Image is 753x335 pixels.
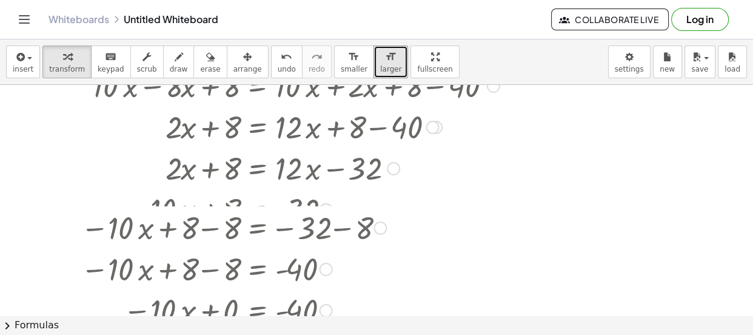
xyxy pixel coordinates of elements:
span: undo [278,65,296,73]
button: keyboardkeypad [91,46,131,78]
span: new [660,65,675,73]
span: smaller [341,65,367,73]
a: Whiteboards [49,13,109,25]
button: Log in [671,8,729,31]
button: insert [6,46,40,78]
button: scrub [130,46,164,78]
button: load [718,46,747,78]
span: keypad [98,65,124,73]
span: insert [13,65,33,73]
i: format_size [385,50,397,64]
button: new [653,46,682,78]
span: transform [49,65,85,73]
span: fullscreen [417,65,452,73]
button: save [684,46,715,78]
span: Collaborate Live [561,14,658,25]
span: redo [309,65,325,73]
button: format_sizesmaller [334,46,374,78]
button: draw [163,46,195,78]
span: erase [200,65,220,73]
span: draw [170,65,188,73]
i: undo [281,50,292,64]
span: scrub [137,65,157,73]
button: undoundo [271,46,303,78]
button: erase [193,46,227,78]
span: arrange [233,65,262,73]
span: larger [380,65,401,73]
button: fullscreen [410,46,459,78]
button: Toggle navigation [15,10,34,29]
button: format_sizelarger [373,46,408,78]
i: keyboard [105,50,116,64]
i: redo [311,50,323,64]
span: save [691,65,708,73]
i: format_size [348,50,360,64]
button: settings [608,46,651,78]
span: load [725,65,740,73]
button: transform [42,46,92,78]
button: redoredo [302,46,332,78]
button: Collaborate Live [551,8,669,30]
button: arrange [227,46,269,78]
span: settings [615,65,644,73]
